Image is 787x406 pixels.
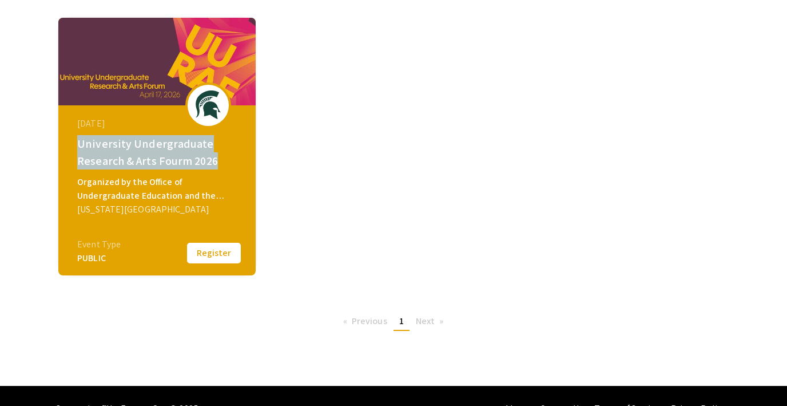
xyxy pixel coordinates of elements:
div: Organized by the Office of Undergraduate Education and the [GEOGRAPHIC_DATA] [77,175,240,203]
div: Event Type [77,238,121,251]
span: 1 [399,315,404,327]
img: uuraf2026_eventLogo_5cfd45_.png [191,90,225,119]
div: [DATE] [77,117,240,131]
span: Next [416,315,435,327]
span: Previous [352,315,387,327]
div: PUBLIC [77,251,121,265]
div: [US_STATE][GEOGRAPHIC_DATA] [77,203,240,216]
ul: Pagination [337,313,450,331]
iframe: Chat [9,354,49,397]
button: Register [185,241,243,265]
div: University Undergraduate Research & Arts Fourm 2026 [77,135,240,170]
img: uuraf2026_eventCoverPhoto_7871c6__thumb.jpg [58,18,256,105]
